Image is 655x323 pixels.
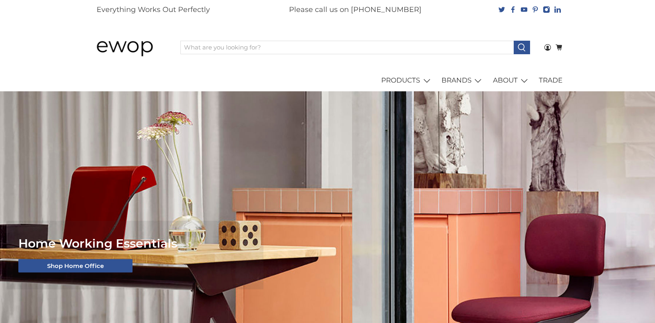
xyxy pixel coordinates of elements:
span: Home Working Essentials [18,236,177,251]
nav: main navigation [88,69,567,92]
a: BRANDS [437,69,489,92]
a: TRADE [534,69,567,92]
a: ABOUT [488,69,534,92]
p: Please call us on [PHONE_NUMBER] [289,4,421,15]
p: Everything Works Out Perfectly [97,4,210,15]
a: PRODUCTS [377,69,437,92]
input: What are you looking for? [180,41,514,54]
a: Shop Home Office [18,259,133,273]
